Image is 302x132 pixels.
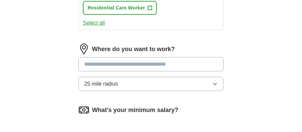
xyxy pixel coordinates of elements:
[78,77,224,91] button: 25 mile radius
[83,19,105,27] button: Select all
[78,105,89,115] img: salary.png
[92,45,175,54] label: Where do you want to work?
[78,44,89,54] img: location.png
[88,4,145,12] span: Residential Care Worker
[92,106,178,115] label: What's your minimum salary?
[84,80,118,88] span: 25 mile radius
[83,1,157,15] button: Residential Care Worker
